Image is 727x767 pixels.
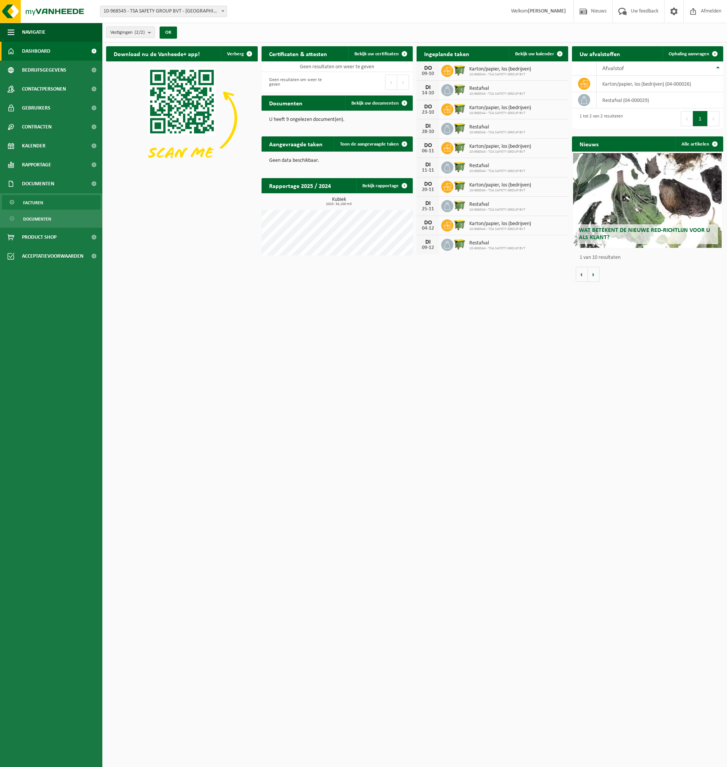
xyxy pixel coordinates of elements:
[262,178,338,193] h2: Rapportage 2025 / 2024
[420,85,436,91] div: DI
[351,101,399,106] span: Bekijk uw documenten
[453,64,466,77] img: WB-1100-HPE-GN-50
[356,178,412,193] a: Bekijk rapportage
[420,104,436,110] div: DO
[469,150,531,154] span: 10-968544 - TSA SAFETY GROUP BVT
[269,158,406,163] p: Geen data beschikbaar.
[469,227,531,232] span: 10-968544 - TSA SAFETY GROUP BVT
[602,66,624,72] span: Afvalstof
[262,46,335,61] h2: Certificaten & attesten
[453,238,466,250] img: WB-1100-HPE-GN-50
[420,110,436,115] div: 23-10
[681,111,693,126] button: Previous
[509,46,567,61] a: Bekijk uw kalender
[265,74,334,91] div: Geen resultaten om weer te geven
[262,136,330,151] h2: Aangevraagde taken
[469,182,531,188] span: Karton/papier, los (bedrijven)
[417,46,477,61] h2: Ingeplande taken
[221,46,257,61] button: Verberg
[469,86,525,92] span: Restafval
[348,46,412,61] a: Bekijk uw certificaten
[420,129,436,135] div: 28-10
[420,220,436,226] div: DO
[420,245,436,250] div: 09-12
[469,111,531,116] span: 10-968544 - TSA SAFETY GROUP BVT
[106,27,155,38] button: Vestigingen(2/2)
[22,61,66,80] span: Bedrijfsgegevens
[420,226,436,231] div: 04-12
[469,72,531,77] span: 10-968544 - TSA SAFETY GROUP BVT
[22,23,45,42] span: Navigatie
[469,163,525,169] span: Restafval
[469,246,525,251] span: 10-968544 - TSA SAFETY GROUP BVT
[23,212,51,226] span: Documenten
[669,52,709,56] span: Ophaling aanvragen
[397,75,409,90] button: Next
[453,199,466,212] img: WB-1100-HPE-GN-50
[453,102,466,115] img: WB-1100-HPE-GN-50
[469,92,525,96] span: 10-968544 - TSA SAFETY GROUP BVT
[528,8,566,14] strong: [PERSON_NAME]
[420,200,436,207] div: DI
[22,99,50,117] span: Gebruikers
[106,46,207,61] h2: Download nu de Vanheede+ app!
[576,267,588,282] button: Vorige
[269,117,406,122] p: U heeft 9 ongelezen document(en).
[588,267,600,282] button: Volgende
[345,95,412,111] a: Bekijk uw documenten
[22,174,54,193] span: Documenten
[579,227,710,241] span: Wat betekent de nieuwe RED-richtlijn voor u als klant?
[265,197,413,206] h3: Kubiek
[469,105,531,111] span: Karton/papier, los (bedrijven)
[2,195,100,210] a: Facturen
[22,228,56,247] span: Product Shop
[262,95,310,110] h2: Documenten
[420,123,436,129] div: DI
[469,208,525,212] span: 10-968544 - TSA SAFETY GROUP BVT
[354,52,399,56] span: Bekijk uw certificaten
[420,239,436,245] div: DI
[663,46,722,61] a: Ophaling aanvragen
[420,207,436,212] div: 25-11
[22,136,45,155] span: Kalender
[22,42,50,61] span: Dashboard
[265,202,413,206] span: 2025: 34,100 m3
[572,136,606,151] h2: Nieuws
[453,160,466,173] img: WB-1100-HPE-GN-50
[469,130,525,135] span: 10-968544 - TSA SAFETY GROUP BVT
[453,180,466,193] img: WB-1100-HPE-GN-50
[420,65,436,71] div: DO
[469,169,525,174] span: 10-968544 - TSA SAFETY GROUP BVT
[515,52,554,56] span: Bekijk uw kalender
[340,142,399,147] span: Toon de aangevraagde taken
[597,76,723,92] td: karton/papier, los (bedrijven) (04-000026)
[453,218,466,231] img: WB-1100-HPE-GN-50
[675,136,722,152] a: Alle artikelen
[420,162,436,168] div: DI
[420,168,436,173] div: 11-11
[22,80,66,99] span: Contactpersonen
[420,91,436,96] div: 14-10
[573,153,722,248] a: Wat betekent de nieuwe RED-richtlijn voor u als klant?
[334,136,412,152] a: Toon de aangevraagde taken
[106,61,258,175] img: Download de VHEPlus App
[453,141,466,154] img: WB-1100-HPE-GN-50
[110,27,145,38] span: Vestigingen
[469,202,525,208] span: Restafval
[469,124,525,130] span: Restafval
[227,52,244,56] span: Verberg
[22,117,52,136] span: Contracten
[469,221,531,227] span: Karton/papier, los (bedrijven)
[135,30,145,35] count: (2/2)
[469,144,531,150] span: Karton/papier, los (bedrijven)
[580,255,720,260] p: 1 van 10 resultaten
[469,66,531,72] span: Karton/papier, los (bedrijven)
[576,110,623,127] div: 1 tot 2 van 2 resultaten
[469,240,525,246] span: Restafval
[22,155,51,174] span: Rapportage
[708,111,719,126] button: Next
[597,92,723,108] td: restafval (04-000029)
[385,75,397,90] button: Previous
[160,27,177,39] button: OK
[420,142,436,149] div: DO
